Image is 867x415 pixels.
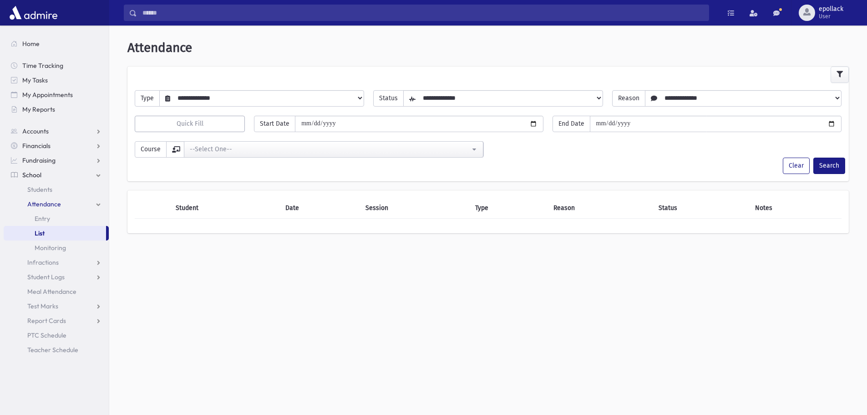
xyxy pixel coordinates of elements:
[4,343,109,357] a: Teacher Schedule
[135,90,160,107] span: Type
[254,116,295,132] span: Start Date
[373,90,404,107] span: Status
[190,144,470,154] div: --Select One--
[4,102,109,117] a: My Reports
[22,156,56,164] span: Fundraising
[22,171,41,179] span: School
[4,36,109,51] a: Home
[22,91,73,99] span: My Appointments
[135,141,167,158] span: Course
[7,4,60,22] img: AdmirePro
[4,328,109,343] a: PTC Schedule
[4,197,109,211] a: Attendance
[27,258,59,266] span: Infractions
[4,211,109,226] a: Entry
[22,61,63,70] span: Time Tracking
[27,273,65,281] span: Student Logs
[4,226,106,241] a: List
[819,5,843,13] span: epollack
[612,90,645,107] span: Reason
[35,215,50,223] span: Entry
[4,182,109,197] a: Students
[553,116,590,132] span: End Date
[4,241,109,255] a: Monitoring
[4,270,109,284] a: Student Logs
[170,198,280,219] th: Student
[4,73,109,87] a: My Tasks
[819,13,843,20] span: User
[137,5,709,21] input: Search
[22,76,48,84] span: My Tasks
[653,198,750,219] th: Status
[22,40,40,48] span: Home
[27,200,61,208] span: Attendance
[750,198,842,219] th: Notes
[783,158,810,174] button: Clear
[184,141,483,158] button: --Select One--
[27,185,52,194] span: Students
[27,287,76,296] span: Meal Attendance
[27,331,66,339] span: PTC Schedule
[4,124,109,138] a: Accounts
[4,284,109,299] a: Meal Attendance
[4,58,109,73] a: Time Tracking
[177,120,203,128] span: Quick Fill
[22,105,55,113] span: My Reports
[27,302,58,310] span: Test Marks
[27,317,66,325] span: Report Cards
[35,229,45,237] span: List
[470,198,548,219] th: Type
[4,168,109,182] a: School
[4,153,109,168] a: Fundraising
[548,198,653,219] th: Reason
[4,87,109,102] a: My Appointments
[4,255,109,270] a: Infractions
[22,142,51,150] span: Financials
[360,198,470,219] th: Session
[22,127,49,135] span: Accounts
[135,116,245,132] button: Quick Fill
[127,40,192,55] span: Attendance
[4,313,109,328] a: Report Cards
[4,299,109,313] a: Test Marks
[35,244,66,252] span: Monitoring
[813,158,845,174] button: Search
[4,138,109,153] a: Financials
[280,198,360,219] th: Date
[27,346,78,354] span: Teacher Schedule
